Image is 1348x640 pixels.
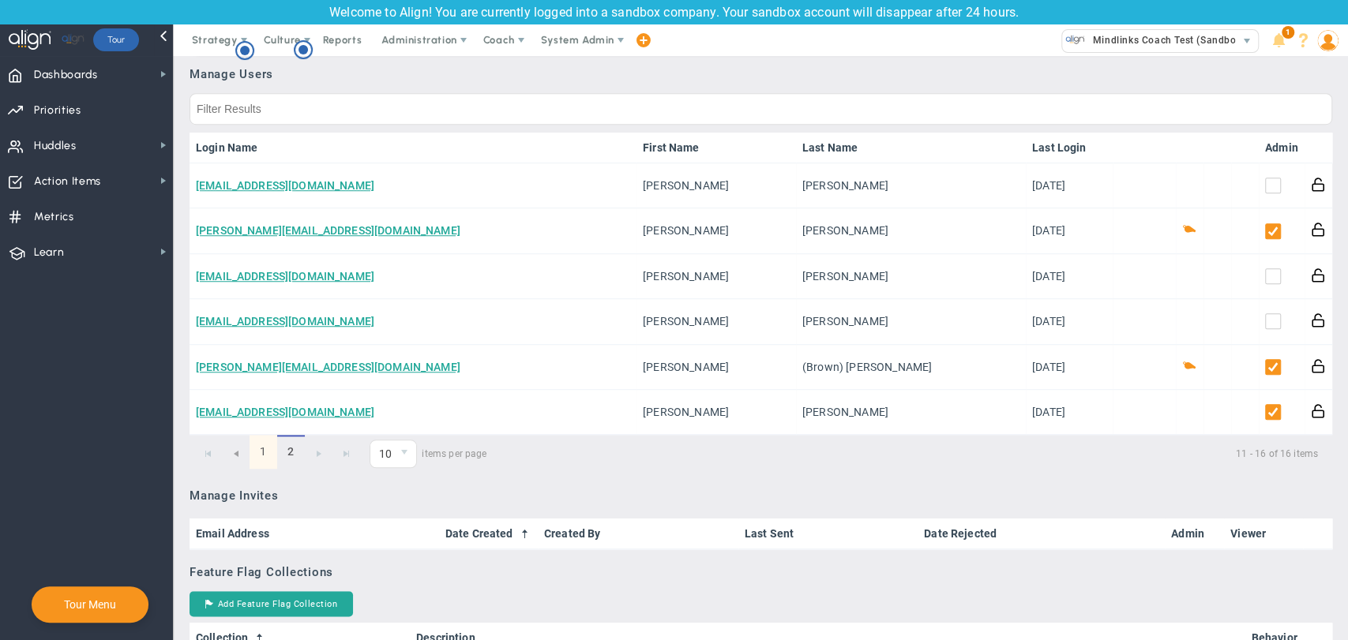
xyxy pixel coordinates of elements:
td: [PERSON_NAME] [796,163,1026,208]
a: First Name [643,141,789,154]
span: Administration [381,34,456,46]
input: Filter Results [190,93,1332,125]
td: [DATE] [1026,254,1113,299]
a: Viewer [1230,527,1297,540]
td: [DATE] [1026,390,1113,435]
button: Reset Password [1311,221,1326,238]
button: Coach [1182,221,1197,236]
a: Go to the previous page [222,440,250,468]
h3: Manage Invites [190,488,1332,503]
button: Reset Password [1311,176,1326,193]
a: [EMAIL_ADDRESS][DOMAIN_NAME] [196,179,374,192]
button: Add Feature Flag Collection [190,591,353,616]
span: Strategy [192,34,238,46]
span: System Admin [541,34,614,46]
span: Dashboards [34,58,98,92]
h3: Feature Flag Collections [190,565,1332,579]
a: Admin [1171,527,1218,540]
td: [DATE] [1026,163,1113,208]
td: [DATE] [1026,345,1113,390]
a: Login Name [196,141,630,154]
a: [PERSON_NAME][EMAIL_ADDRESS][DOMAIN_NAME] [196,361,460,373]
span: Reports [315,24,370,56]
a: Created By [544,527,731,540]
span: 0 [370,440,417,468]
li: Help & Frequently Asked Questions (FAQ) [1291,24,1316,56]
td: [PERSON_NAME] [796,299,1026,344]
td: [PERSON_NAME] [796,390,1026,435]
button: Coach [1182,357,1197,372]
span: select [1235,30,1258,52]
span: Huddles [34,129,77,163]
a: [PERSON_NAME][EMAIL_ADDRESS][DOMAIN_NAME] [196,224,460,237]
button: Reset Password [1311,357,1326,374]
span: Culture [264,34,301,46]
a: Last Name [802,141,1019,154]
a: Email Address [196,527,432,540]
a: Last Sent [745,527,911,540]
a: [EMAIL_ADDRESS][DOMAIN_NAME] [196,270,374,283]
span: Coach [483,34,515,46]
span: Priorities [34,94,81,127]
span: 2 [277,435,305,469]
td: [PERSON_NAME] [636,208,796,253]
span: 10 [370,440,393,467]
li: Announcements [1267,24,1291,56]
a: Go to the first page [194,440,222,468]
a: [EMAIL_ADDRESS][DOMAIN_NAME] [196,315,374,327]
td: [PERSON_NAME] [796,254,1026,299]
td: [PERSON_NAME] [636,254,796,299]
td: [PERSON_NAME] [636,299,796,344]
img: 33500.Company.photo [1065,30,1085,50]
span: Action Items [34,165,101,198]
a: Date Created [445,527,531,540]
span: items per page [370,440,487,468]
td: [PERSON_NAME] [796,208,1026,253]
a: Date Rejected [924,527,1158,540]
button: Reset Password [1311,402,1326,419]
td: [PERSON_NAME] [636,390,796,435]
td: [PERSON_NAME] [636,163,796,208]
span: Mindlinks Coach Test (Sandbox) [1085,30,1245,51]
a: [EMAIL_ADDRESS][DOMAIN_NAME] [196,406,374,418]
h3: Manage Users [190,67,1332,81]
a: Admin [1265,141,1298,154]
a: Last Login [1032,141,1106,154]
span: select [393,440,416,467]
button: Reset Password [1311,267,1326,283]
span: Learn [34,236,64,269]
button: Tour Menu [59,597,121,612]
span: Metrics [34,200,74,234]
span: 1 [1282,26,1294,39]
td: [DATE] [1026,208,1113,253]
a: 1 [250,435,277,469]
td: [DATE] [1026,299,1113,344]
span: 11 - 16 of 16 items [506,444,1318,463]
img: 64089.Person.photo [1317,30,1339,51]
td: [PERSON_NAME] [636,345,796,390]
td: (Brown) [PERSON_NAME] [796,345,1026,390]
button: Reset Password [1311,312,1326,328]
